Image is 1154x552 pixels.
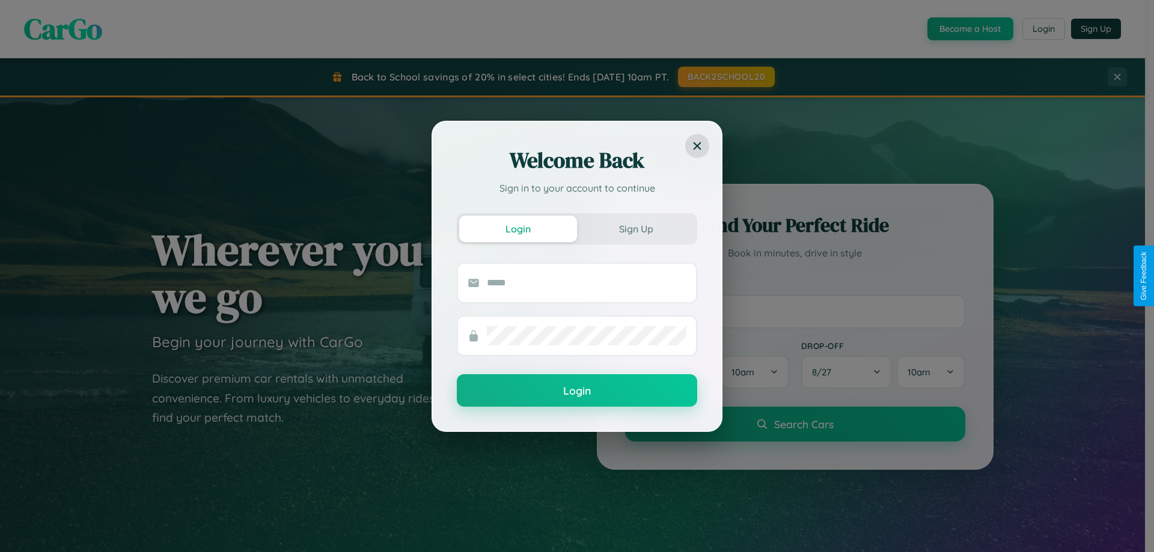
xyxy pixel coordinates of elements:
[457,146,697,175] h2: Welcome Back
[457,374,697,407] button: Login
[1140,252,1148,300] div: Give Feedback
[459,216,577,242] button: Login
[457,181,697,195] p: Sign in to your account to continue
[577,216,695,242] button: Sign Up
